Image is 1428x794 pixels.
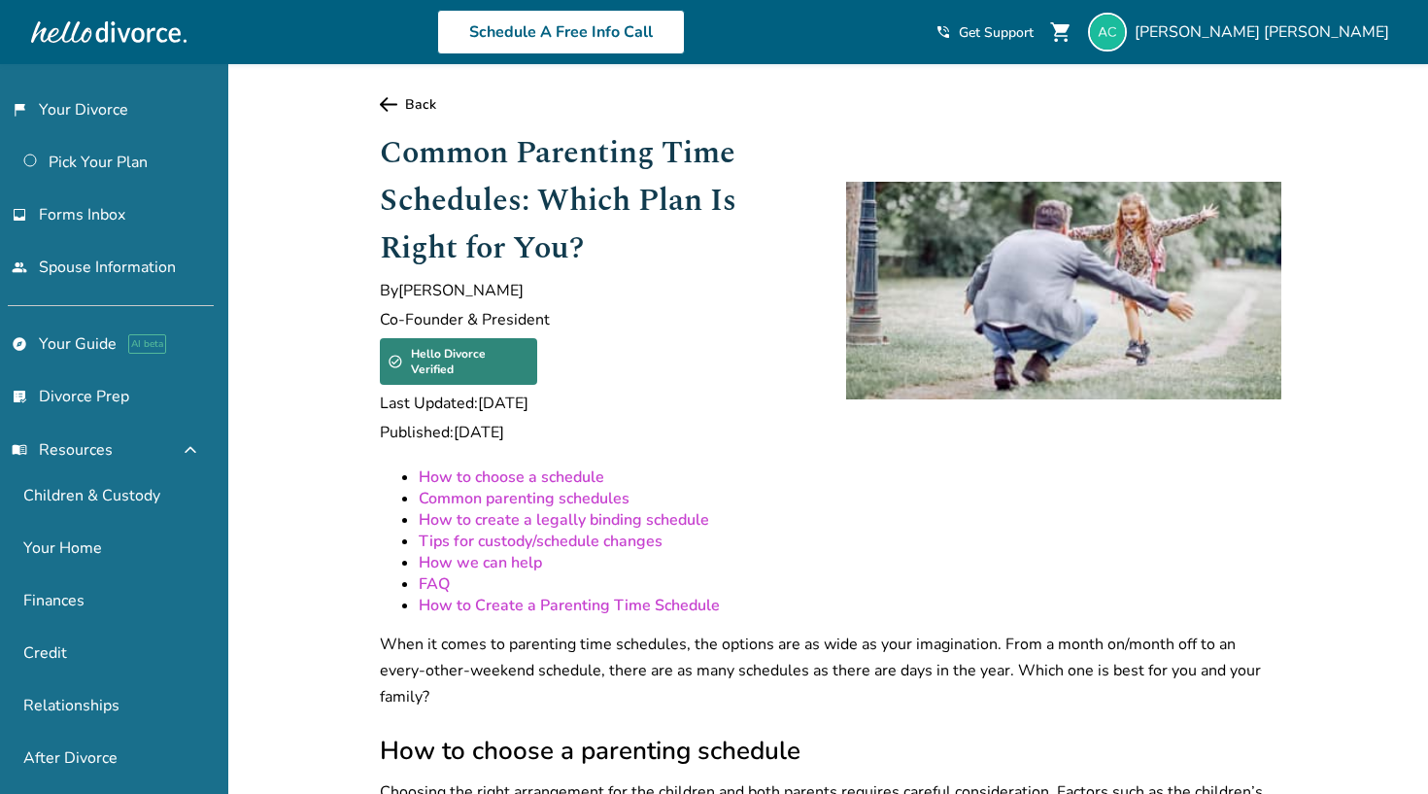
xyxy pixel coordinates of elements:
h2: How to choose a parenting schedule [380,734,1281,768]
h1: Common Parenting Time Schedules: Which Plan Is Right for You? [380,129,815,272]
a: How to Create a Parenting Time Schedule [419,595,720,616]
span: menu_book [12,442,27,458]
span: Published: [DATE] [380,422,815,443]
span: By [PERSON_NAME] [380,280,815,301]
span: Get Support [959,23,1034,42]
span: AI beta [128,334,166,354]
div: Hello Divorce Verified [380,338,537,385]
span: phone_in_talk [935,24,951,40]
a: How we can help [419,552,542,573]
a: FAQ [419,573,450,595]
a: How to choose a schedule [419,466,604,488]
span: inbox [12,207,27,223]
span: people [12,259,27,275]
a: How to create a legally binding schedule [419,509,709,531]
a: Common parenting schedules [419,488,629,509]
span: Co-Founder & President [380,309,815,330]
a: phone_in_talkGet Support [935,23,1034,42]
p: When it comes to parenting time schedules, the options are as wide as your imagination. From a mo... [380,632,1281,710]
span: flag_2 [12,102,27,118]
a: Tips for custody/schedule changes [419,531,663,552]
a: Schedule A Free Info Call [437,10,685,54]
iframe: Chat Widget [1331,701,1428,794]
span: Last Updated: [DATE] [380,393,815,414]
img: aaliyahcastleberry@gmail.com [1088,13,1127,52]
span: list_alt_check [12,389,27,404]
span: [PERSON_NAME] [PERSON_NAME] [1135,21,1397,43]
span: expand_less [179,438,202,462]
span: Resources [12,439,113,461]
span: shopping_cart [1049,20,1072,44]
span: explore [12,336,27,352]
span: Forms Inbox [39,204,125,225]
a: Back [380,95,1281,114]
